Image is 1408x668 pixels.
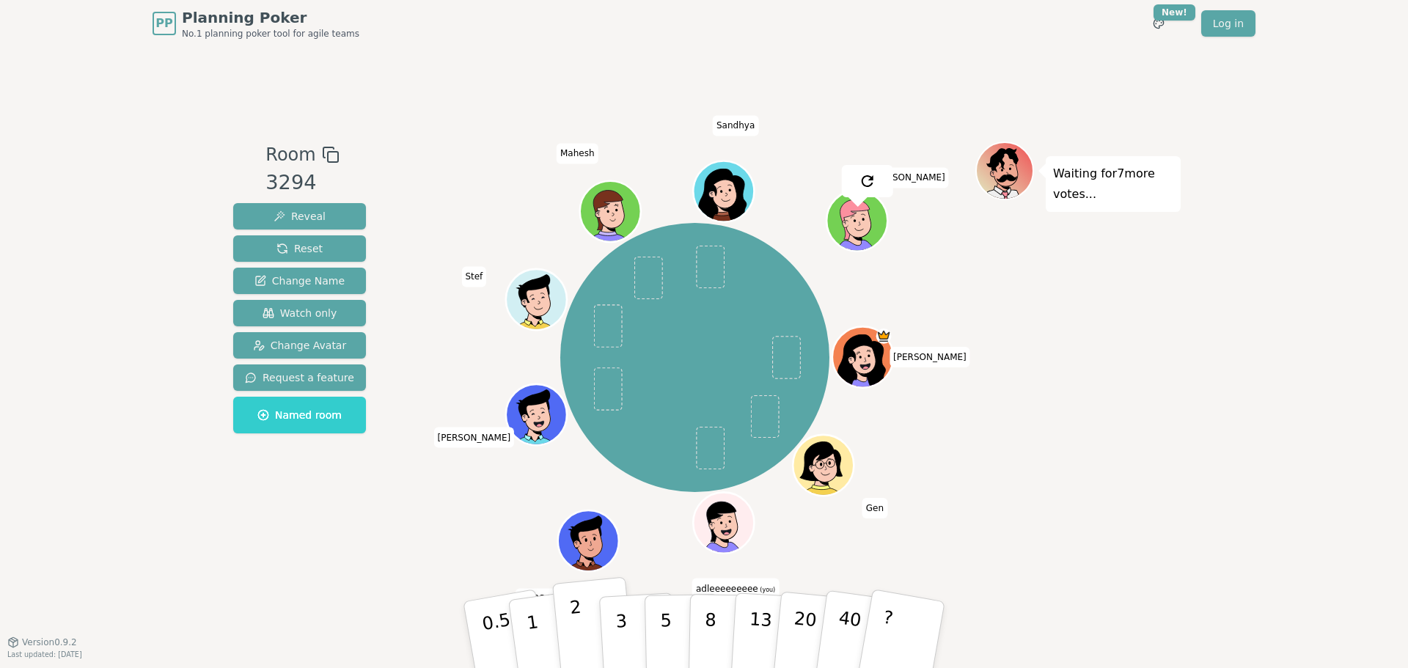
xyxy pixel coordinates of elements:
button: Version0.9.2 [7,636,77,648]
span: Reset [276,241,323,256]
span: Click to change your name [557,144,598,164]
span: Watch only [263,306,337,320]
span: No.1 planning poker tool for agile teams [182,28,359,40]
img: reset [859,172,876,190]
button: Click to change your avatar [695,494,752,551]
span: Click to change your name [461,267,486,287]
a: PPPlanning PokerNo.1 planning poker tool for agile teams [153,7,359,40]
button: Reveal [233,203,366,230]
button: Named room [233,397,366,433]
span: PP [155,15,172,32]
button: Change Avatar [233,332,366,359]
span: Room [265,142,315,168]
span: Click to change your name [868,168,949,188]
button: Change Name [233,268,366,294]
span: Request a feature [245,370,354,385]
a: Log in [1201,10,1255,37]
div: 3294 [265,168,339,198]
span: Change Name [254,274,345,288]
span: Last updated: [DATE] [7,650,82,658]
span: Sahana is the host [876,329,892,344]
button: Watch only [233,300,366,326]
span: Click to change your name [692,579,779,599]
span: (you) [758,587,776,593]
span: Change Avatar [253,338,347,353]
button: New! [1145,10,1172,37]
span: Click to change your name [862,498,887,518]
span: Click to change your name [713,116,758,136]
span: Reveal [274,209,326,224]
span: Named room [257,408,342,422]
span: Planning Poker [182,7,359,28]
button: Request a feature [233,364,366,391]
span: Click to change your name [890,347,970,367]
p: Waiting for 7 more votes... [1053,164,1173,205]
span: Click to change your name [434,427,515,448]
div: New! [1154,4,1195,21]
button: Reset [233,235,366,262]
span: Version 0.9.2 [22,636,77,648]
